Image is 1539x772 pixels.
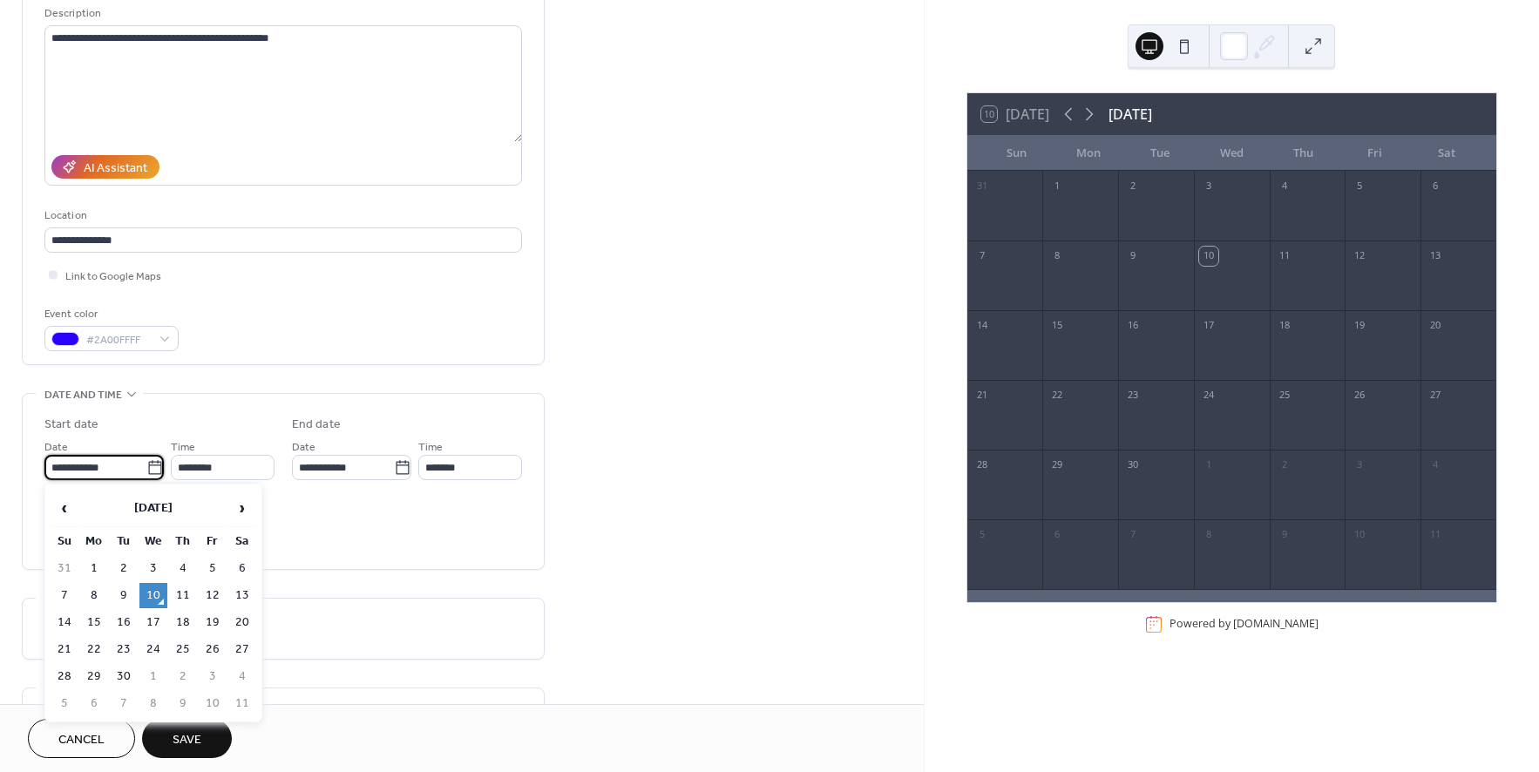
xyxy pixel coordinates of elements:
div: 5 [973,525,992,545]
td: 1 [80,556,108,581]
span: › [229,491,255,525]
th: Sa [228,529,256,554]
th: Tu [110,529,138,554]
div: 17 [1199,316,1218,335]
div: 8 [1199,525,1218,545]
div: 28 [973,456,992,475]
button: Save [142,719,232,758]
div: 7 [973,247,992,266]
span: #2A00FFFF [86,331,151,349]
td: 15 [80,610,108,635]
div: 6 [1426,177,1445,196]
div: 10 [1350,525,1369,545]
span: Date [44,438,68,457]
td: 18 [169,610,197,635]
th: Mo [80,529,108,554]
div: 20 [1426,316,1445,335]
div: 2 [1275,456,1294,475]
td: 28 [51,664,78,689]
th: We [139,529,167,554]
div: 10 [1199,247,1218,266]
td: 11 [228,691,256,716]
div: 4 [1275,177,1294,196]
td: 27 [228,637,256,662]
div: 14 [973,316,992,335]
div: 7 [1123,525,1142,545]
td: 9 [169,691,197,716]
td: 3 [199,664,227,689]
div: Thu [1267,136,1339,171]
td: 8 [139,691,167,716]
td: 1 [139,664,167,689]
div: 30 [1123,456,1142,475]
div: Sat [1411,136,1482,171]
td: 3 [139,556,167,581]
button: AI Assistant [51,155,159,179]
span: Date [292,438,315,457]
td: 25 [169,637,197,662]
div: 1 [1047,177,1067,196]
td: 26 [199,637,227,662]
td: 30 [110,664,138,689]
div: 18 [1275,316,1294,335]
td: 2 [110,556,138,581]
div: 31 [973,177,992,196]
td: 6 [228,556,256,581]
div: End date [292,416,341,434]
th: Fr [199,529,227,554]
td: 9 [110,583,138,608]
span: Time [171,438,195,457]
div: Powered by [1170,616,1319,631]
div: Location [44,207,519,225]
td: 19 [199,610,227,635]
td: 10 [199,691,227,716]
div: 12 [1350,247,1369,266]
div: Mon [1053,136,1124,171]
div: 11 [1426,525,1445,545]
td: 6 [80,691,108,716]
td: 23 [110,637,138,662]
div: 4 [1426,456,1445,475]
div: 9 [1123,247,1142,266]
div: Sun [981,136,1053,171]
div: 3 [1350,456,1369,475]
span: Save [173,731,201,749]
div: 23 [1123,386,1142,405]
div: 2 [1123,177,1142,196]
div: Description [44,4,519,23]
div: [DATE] [1108,104,1152,125]
div: AI Assistant [84,159,147,178]
div: 19 [1350,316,1369,335]
div: 15 [1047,316,1067,335]
div: 22 [1047,386,1067,405]
div: 25 [1275,386,1294,405]
div: 9 [1275,525,1294,545]
div: 3 [1199,177,1218,196]
div: Wed [1196,136,1267,171]
td: 11 [169,583,197,608]
div: 11 [1275,247,1294,266]
th: [DATE] [80,490,227,527]
div: 16 [1123,316,1142,335]
td: 31 [51,556,78,581]
div: 24 [1199,386,1218,405]
td: 7 [51,583,78,608]
td: 14 [51,610,78,635]
div: Fri [1339,136,1411,171]
button: Cancel [28,719,135,758]
a: [DOMAIN_NAME] [1233,616,1319,631]
td: 29 [80,664,108,689]
td: 8 [80,583,108,608]
div: 6 [1047,525,1067,545]
th: Su [51,529,78,554]
div: 8 [1047,247,1067,266]
td: 17 [139,610,167,635]
td: 5 [199,556,227,581]
div: Event color [44,305,175,323]
span: Time [418,438,443,457]
div: Tue [1124,136,1196,171]
td: 24 [139,637,167,662]
span: Date and time [44,386,122,404]
div: Start date [44,416,98,434]
td: 10 [139,583,167,608]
